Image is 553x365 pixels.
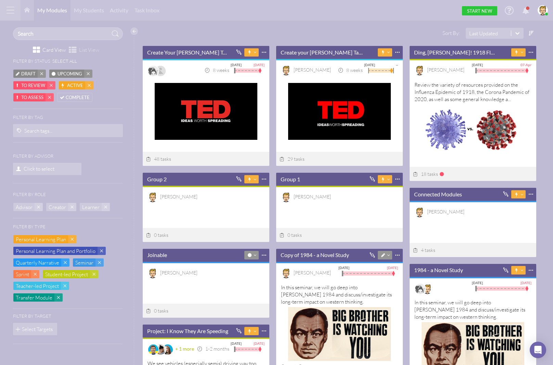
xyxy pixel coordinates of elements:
[21,82,45,89] span: To Review
[294,66,331,74] div: Mike Hourahine
[520,62,531,68] div: 07-Apr
[414,266,463,274] a: 1984 - a Novel Study
[147,268,158,278] img: image
[13,323,57,335] button: Select Targets
[280,156,305,162] span: 29 tasks
[148,344,158,355] img: image
[472,62,483,68] div: [DATE]
[160,269,197,277] div: Mike Hourahine
[13,115,123,120] h6: Filter by tag
[281,175,300,183] a: Group 1
[281,65,291,75] img: image
[16,204,33,211] span: Advisor
[52,59,77,64] h6: Select All
[155,344,166,355] img: image
[67,82,83,89] span: Active
[146,156,171,162] span: 48 tasks
[281,192,291,202] img: image
[16,236,66,243] span: Personal Learning Plan
[422,105,524,155] img: summary thumbnail
[160,193,197,200] div: Mike Hourahine
[413,171,438,177] span: 18 tasks
[155,83,257,140] img: summary thumbnail
[49,204,66,211] span: Creator
[294,269,331,277] div: Mike Hourahine
[16,282,59,290] span: Teacher-led Project
[414,81,531,153] div: Review the variety of resources provided on the Influenza Epidemic of 1918, the Corona Pandemic o...
[338,67,363,73] span: 8 weeks
[155,66,166,76] img: AATXAJyYy1wWvDDLSexgVRO9r8Pi73SjofShwPN2Pd6y=s96-c
[147,49,230,56] a: Create Your [PERSON_NAME] Talk-----
[16,271,29,278] span: Sprint
[79,46,99,53] span: List View
[16,247,95,255] span: Personal Learning Plan and Portfolio
[147,251,167,259] a: Joinable
[520,280,531,286] div: [DATE]
[427,66,464,74] div: Mike Hourahine
[288,307,391,361] img: summary thumbnail
[147,327,228,335] a: Project: I Know They Are Speeding
[13,27,123,40] input: Search
[37,7,67,13] span: My Modules
[231,62,242,68] div: [DATE]
[75,259,93,266] span: Seminar
[74,7,104,13] span: My Students
[134,7,159,13] span: Task Inbox
[530,342,546,358] div: Open Intercom Messenger
[254,340,265,346] div: [DATE]
[422,284,433,294] img: image
[469,30,498,37] div: Last Updated
[254,62,265,68] div: [DATE]
[147,175,167,183] a: Group 2
[281,268,291,278] img: image
[148,66,158,76] img: image
[175,344,194,354] div: + 1 more
[387,265,398,271] div: [DATE]
[281,251,349,259] a: Copy of 1984 - a Novel Study
[430,29,462,37] label: Sort By:
[281,49,363,56] a: Create your [PERSON_NAME] Talk - Demo Crew
[82,204,100,211] span: Learner
[288,83,391,140] img: summary thumbnail
[414,49,497,56] a: Ding, [PERSON_NAME]! 1918 Flu vs. 2020 Corona
[294,193,331,200] div: Mike Hourahine
[414,207,425,217] img: image
[231,340,242,346] div: [DATE]
[13,163,81,175] span: Click to select
[13,224,46,229] h6: Filter by type
[21,70,36,77] span: Draft
[13,59,50,64] h6: Filter by status
[42,46,66,53] span: Card View
[57,70,82,77] span: Upcoming
[45,271,88,278] span: Student-led Project
[13,154,53,159] h6: Filter by Advisor
[16,294,52,301] span: Transfer Module
[281,284,398,359] div: In this seminar, we will go deep into [PERSON_NAME] 1984 and discuss/investigate its long-term im...
[197,346,229,352] span: 1-2 months
[16,259,59,266] span: Quarterly Narrative
[147,192,158,202] img: image
[364,62,375,68] div: [DATE]
[13,314,51,319] h6: Filter by target
[413,247,436,253] span: 4 tasks
[163,344,173,355] img: image
[538,5,548,15] img: image
[13,192,46,197] h6: Filter by role
[110,7,128,13] span: Activity
[280,232,302,238] span: 0 tasks
[338,265,349,271] div: [DATE]
[396,62,398,68] div: --
[462,6,497,15] a: Start New
[414,191,462,198] a: Connected Modules
[146,308,169,314] span: 0 tasks
[204,67,229,73] span: 8 weeks
[24,127,52,134] div: Search tags...
[146,232,169,238] span: 0 tasks
[66,94,90,101] span: Complete
[21,94,43,101] span: To Assess
[472,280,483,286] div: [DATE]
[415,284,425,294] img: image
[414,65,425,75] img: image
[427,208,464,216] div: Mike Hourahine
